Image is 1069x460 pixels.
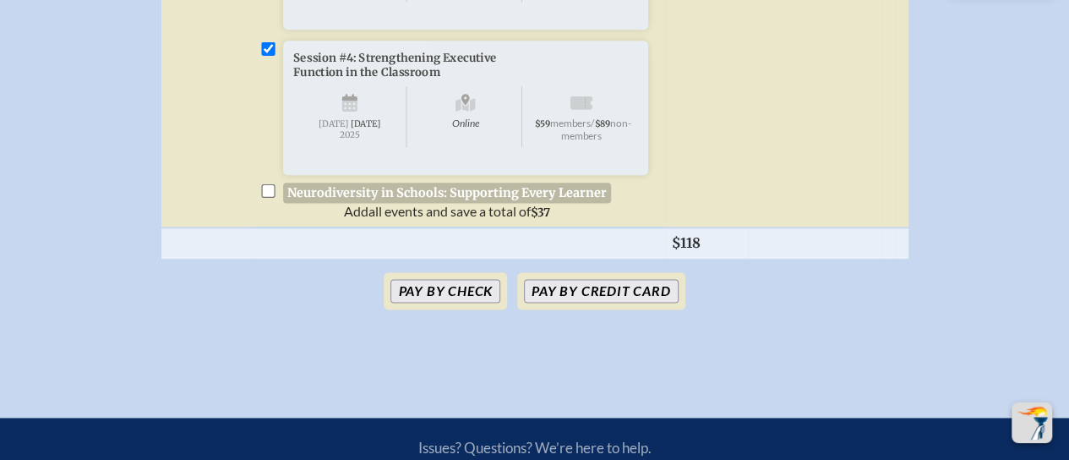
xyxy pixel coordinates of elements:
span: non-members [561,117,631,141]
span: [DATE] [350,118,379,129]
span: members [550,117,591,129]
span: $59 [535,118,550,129]
span: Session #4: Strengthening Executive Function in the Classroom [293,51,497,79]
button: Pay by Credit Card [524,279,678,303]
span: Online [409,86,522,147]
span: [DATE] [319,118,348,129]
span: $37 [531,205,550,220]
img: To the top [1015,406,1049,440]
button: Pay by Check [390,279,500,303]
button: Scroll Top [1012,402,1052,443]
p: Issues? Questions? We’re here to help. [237,439,832,457]
span: Add [344,203,368,219]
p: Neurodiversity in Schools: Supporting Every Learner [283,183,612,203]
span: $89 [594,118,610,129]
span: / [591,117,595,129]
p: all events and save a total of [283,203,612,220]
th: $118 [665,227,748,258]
span: 2025 [303,130,395,140]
